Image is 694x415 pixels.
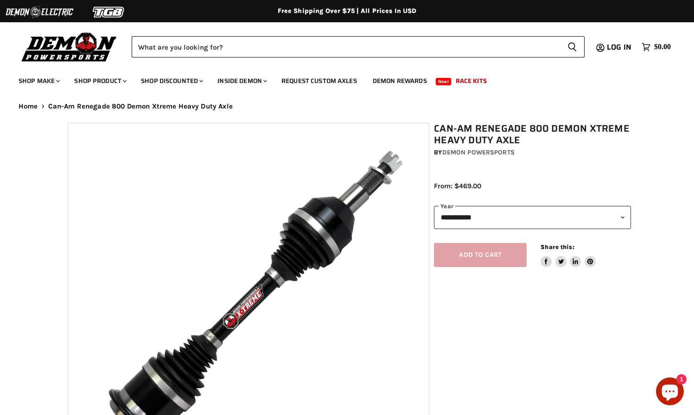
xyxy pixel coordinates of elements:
[274,71,364,90] a: Request Custom Axles
[5,3,74,21] img: Demon Electric Logo 2
[434,123,631,146] h1: Can-Am Renegade 800 Demon Xtreme Heavy Duty Axle
[12,71,65,90] a: Shop Make
[449,71,494,90] a: Race Kits
[132,36,560,57] input: Search
[541,243,596,268] aside: Share this:
[12,68,669,90] ul: Main menu
[366,71,434,90] a: Demon Rewards
[442,148,515,156] a: Demon Powersports
[654,43,671,51] span: $0.00
[210,71,273,90] a: Inside Demon
[653,377,687,408] inbox-online-store-chat: Shopify online store chat
[48,102,233,110] span: Can-Am Renegade 800 Demon Xtreme Heavy Duty Axle
[560,36,585,57] button: Search
[637,40,675,54] a: $0.00
[436,78,452,85] span: New!
[434,206,631,229] select: year
[19,102,38,110] a: Home
[19,30,120,63] img: Demon Powersports
[132,36,585,57] form: Product
[434,147,631,158] div: by
[134,71,209,90] a: Shop Discounted
[434,182,481,190] span: From: $469.00
[603,43,637,51] a: Log in
[607,41,631,53] span: Log in
[67,71,132,90] a: Shop Product
[541,243,574,250] span: Share this:
[74,3,144,21] img: TGB Logo 2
